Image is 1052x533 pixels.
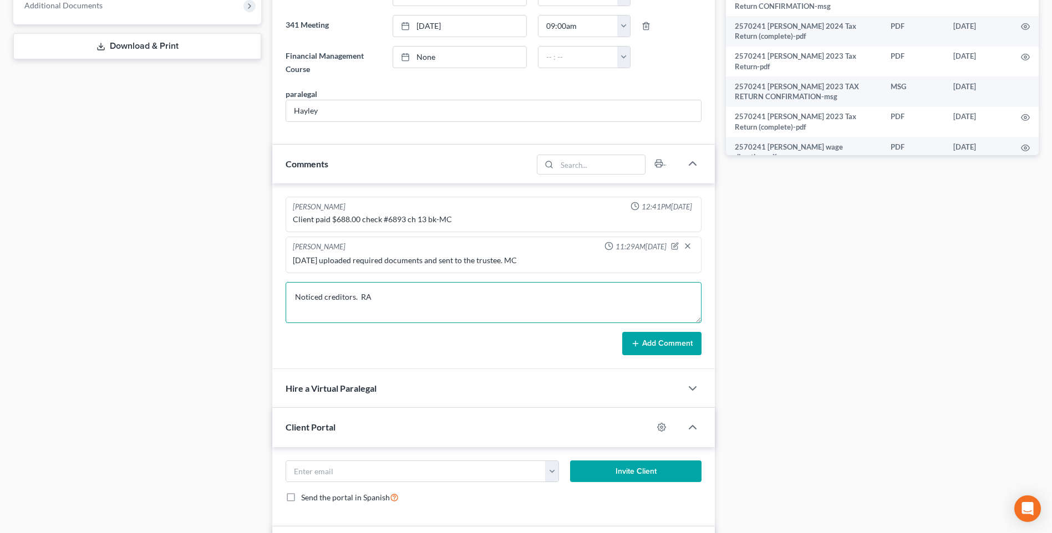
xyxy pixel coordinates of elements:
[1014,495,1041,522] div: Open Intercom Messenger
[301,493,390,502] span: Send the portal in Spanish
[944,137,1012,167] td: [DATE]
[286,88,317,100] div: paralegal
[726,137,882,167] td: 2570241 [PERSON_NAME] wage directive-pdf
[293,242,345,253] div: [PERSON_NAME]
[286,383,377,393] span: Hire a Virtual Paralegal
[286,158,328,169] span: Comments
[726,16,882,47] td: 2570241 [PERSON_NAME] 2024 Tax Return (complete)-pdf
[642,202,692,212] span: 12:41PM[DATE]
[280,15,387,37] label: 341 Meeting
[570,460,702,483] button: Invite Client
[882,107,944,137] td: PDF
[286,422,336,432] span: Client Portal
[293,214,694,225] div: Client paid $688.00 check #6893 ch 13 bk-MC
[286,461,545,482] input: Enter email
[726,107,882,137] td: 2570241 [PERSON_NAME] 2023 Tax Return (complete)-pdf
[286,100,701,121] input: --
[726,76,882,107] td: 2570241 [PERSON_NAME] 2023 TAX RETURN CONFIRMATION-msg
[280,46,387,79] label: Financial Management Course
[882,137,944,167] td: PDF
[393,16,526,37] a: [DATE]
[24,1,103,10] span: Additional Documents
[726,47,882,77] td: 2570241 [PERSON_NAME] 2023 Tax Return-pdf
[882,76,944,107] td: MSG
[882,47,944,77] td: PDF
[882,16,944,47] td: PDF
[293,255,694,266] div: [DATE] uploaded required documents and sent to the trustee. MC
[622,332,702,355] button: Add Comment
[293,202,345,212] div: [PERSON_NAME]
[944,76,1012,107] td: [DATE]
[393,47,526,68] a: None
[538,16,618,37] input: -- : --
[13,33,261,59] a: Download & Print
[557,155,645,174] input: Search...
[944,107,1012,137] td: [DATE]
[944,16,1012,47] td: [DATE]
[944,47,1012,77] td: [DATE]
[616,242,667,252] span: 11:29AM[DATE]
[538,47,618,68] input: -- : --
